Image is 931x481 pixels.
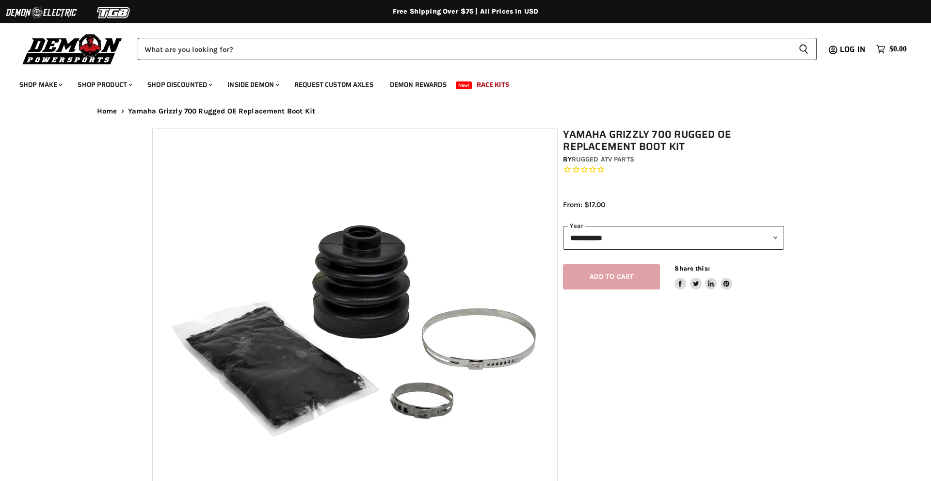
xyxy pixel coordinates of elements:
[128,107,315,115] span: Yamaha Grizzly 700 Rugged OE Replacement Boot Kit
[19,32,126,66] img: Demon Powersports
[287,75,381,95] a: Request Custom Axles
[220,75,285,95] a: Inside Demon
[383,75,454,95] a: Demon Rewards
[835,45,871,54] a: Log in
[78,7,853,16] div: Free Shipping Over $75 | All Prices In USD
[78,3,150,22] img: TGB Logo 2
[12,71,904,95] ul: Main menu
[563,200,605,209] span: From: $17.00
[674,264,732,290] aside: Share this:
[456,81,472,89] span: New!
[889,45,907,54] span: $0.00
[563,128,784,153] h1: Yamaha Grizzly 700 Rugged OE Replacement Boot Kit
[563,154,784,165] div: by
[12,75,68,95] a: Shop Make
[840,43,866,55] span: Log in
[140,75,218,95] a: Shop Discounted
[674,265,709,272] span: Share this:
[469,75,516,95] a: Race Kits
[97,107,117,115] a: Home
[70,75,138,95] a: Shop Product
[563,226,784,250] select: year
[5,3,78,22] img: Demon Electric Logo 2
[791,38,817,60] button: Search
[138,38,817,60] form: Product
[138,38,791,60] input: Search
[563,165,784,175] span: Rated 0.0 out of 5 stars 0 reviews
[871,42,912,56] a: $0.00
[78,107,853,115] nav: Breadcrumbs
[572,155,634,163] a: Rugged ATV Parts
